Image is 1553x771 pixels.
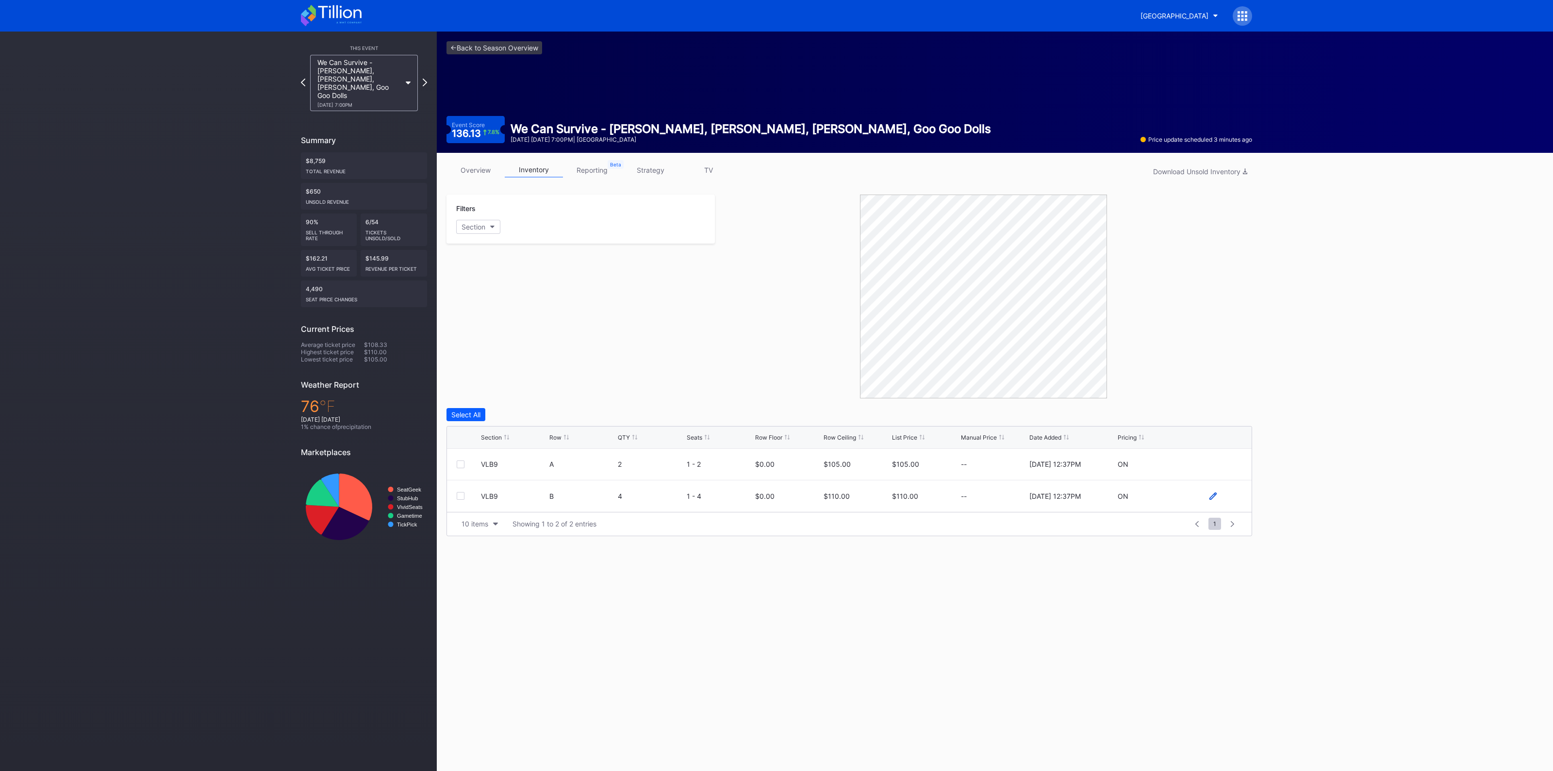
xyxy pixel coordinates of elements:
div: Seats [687,434,702,441]
div: [DATE] 12:37PM [1029,492,1081,500]
a: <-Back to Season Overview [446,41,542,54]
div: 1 - 4 [687,492,753,500]
div: Avg ticket price [306,262,352,272]
text: StubHub [397,495,418,501]
div: Revenue per ticket [365,262,423,272]
div: Section [462,223,485,231]
div: -- [961,492,1027,500]
div: ON [1118,460,1128,468]
div: 76 [301,397,427,416]
div: $0.00 [755,492,775,500]
div: Filters [456,204,705,213]
div: [GEOGRAPHIC_DATA] [1140,12,1208,20]
div: Marketplaces [301,447,427,457]
div: Current Prices [301,324,427,334]
div: Lowest ticket price [301,356,364,363]
div: We Can Survive - [PERSON_NAME], [PERSON_NAME], [PERSON_NAME], Goo Goo Dolls [317,58,401,108]
div: $105.00 [892,460,919,468]
div: 2 [618,460,684,468]
div: $145.99 [361,250,428,277]
text: Gametime [397,513,422,519]
div: This Event [301,45,427,51]
div: $110.00 [364,348,427,356]
a: TV [679,163,738,178]
div: 10 items [462,520,488,528]
div: [DATE] 7:00PM [317,102,401,108]
div: seat price changes [306,293,422,302]
span: ℉ [319,397,335,416]
div: 4 [618,492,684,500]
div: B [549,492,615,500]
div: Row Ceiling [824,434,856,441]
div: -- [961,460,1027,468]
div: $0.00 [755,460,775,468]
div: QTY [618,434,630,441]
div: $162.21 [301,250,357,277]
div: $105.00 [824,460,851,468]
span: 1 [1208,518,1221,530]
div: $105.00 [364,356,427,363]
div: 6/54 [361,213,428,246]
div: $110.00 [892,492,918,500]
div: Download Unsold Inventory [1153,167,1247,176]
div: Date Added [1029,434,1061,441]
a: overview [446,163,505,178]
div: Weather Report [301,380,427,390]
a: reporting [563,163,621,178]
div: $110.00 [824,492,850,500]
div: Showing 1 to 2 of 2 entries [512,520,596,528]
button: Section [456,220,500,234]
text: TickPick [397,522,417,527]
div: [DATE] [DATE] 7:00PM | [GEOGRAPHIC_DATA] [511,136,991,143]
div: Row [549,434,562,441]
div: Highest ticket price [301,348,364,356]
button: Download Unsold Inventory [1148,165,1252,178]
div: 1 - 2 [687,460,753,468]
div: $650 [301,183,427,210]
div: Total Revenue [306,164,422,174]
div: Manual Price [961,434,997,441]
div: 136.13 [452,129,499,138]
div: 4,490 [301,280,427,307]
div: We Can Survive - [PERSON_NAME], [PERSON_NAME], [PERSON_NAME], Goo Goo Dolls [511,122,991,136]
svg: Chart title [301,464,427,549]
div: 1 % chance of precipitation [301,423,427,430]
div: Sell Through Rate [306,226,352,241]
a: strategy [621,163,679,178]
text: SeatGeek [397,487,421,492]
text: VividSeats [397,504,423,510]
button: 10 items [457,517,503,530]
div: Event Score [452,121,485,129]
div: A [549,460,615,468]
div: Row Floor [755,434,782,441]
div: VLB9 [481,460,547,468]
a: inventory [505,163,563,178]
div: Section [481,434,502,441]
button: [GEOGRAPHIC_DATA] [1133,7,1225,25]
div: Pricing [1118,434,1137,441]
div: [DATE] 12:37PM [1029,460,1081,468]
div: Summary [301,135,427,145]
button: Select All [446,408,485,421]
div: 90% [301,213,357,246]
div: $108.33 [364,341,427,348]
div: Tickets Unsold/Sold [365,226,423,241]
div: Select All [451,410,480,419]
div: Unsold Revenue [306,195,422,205]
div: ON [1118,492,1128,500]
div: [DATE] [DATE] [301,416,427,423]
div: $8,759 [301,152,427,179]
div: Average ticket price [301,341,364,348]
div: VLB9 [481,492,547,500]
div: Price update scheduled 3 minutes ago [1140,136,1252,143]
div: 7.8 % [488,130,499,135]
div: List Price [892,434,917,441]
